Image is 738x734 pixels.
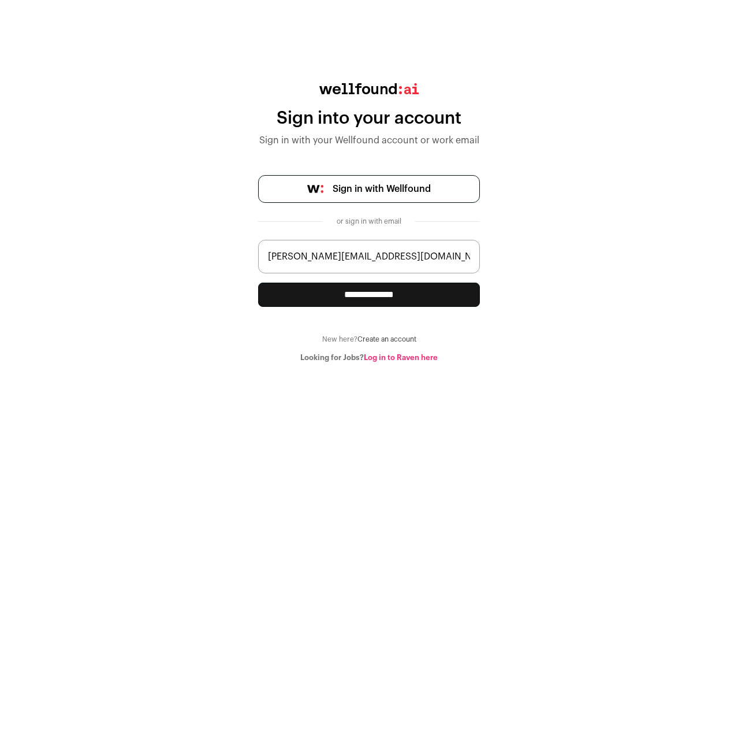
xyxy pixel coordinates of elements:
[319,83,419,94] img: wellfound:ai
[307,185,323,193] img: wellfound-symbol-flush-black-fb3c872781a75f747ccb3a119075da62bfe97bd399995f84a933054e44a575c4.png
[258,240,480,273] input: name@work-email.com
[258,108,480,129] div: Sign into your account
[357,336,416,343] a: Create an account
[258,335,480,344] div: New here?
[333,182,431,196] span: Sign in with Wellfound
[258,175,480,203] a: Sign in with Wellfound
[332,217,406,226] div: or sign in with email
[258,134,480,147] div: Sign in with your Wellfound account or work email
[258,353,480,362] div: Looking for Jobs?
[364,354,438,361] a: Log in to Raven here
